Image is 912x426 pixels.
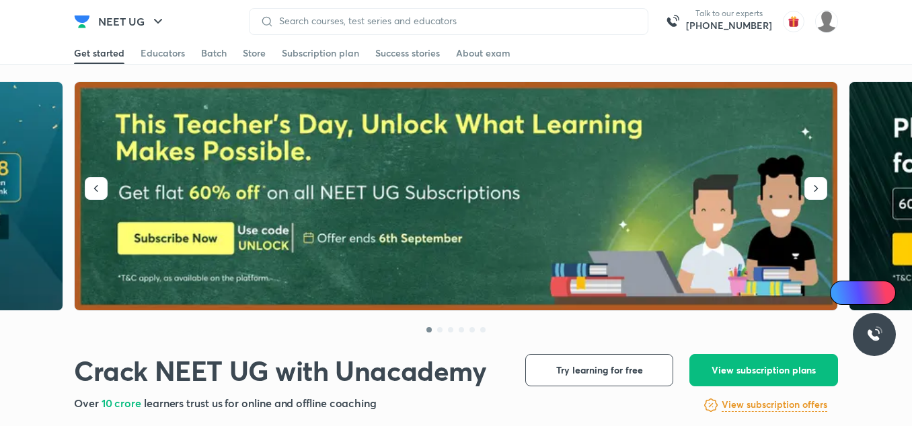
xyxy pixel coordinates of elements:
[243,46,266,60] div: Store
[659,8,686,35] img: call-us
[689,354,838,386] button: View subscription plans
[74,396,102,410] span: Over
[90,8,174,35] button: NEET UG
[282,46,359,60] div: Subscription plan
[243,42,266,64] a: Store
[838,287,849,298] img: Icon
[815,10,838,33] img: Mahi Singh
[274,15,637,26] input: Search courses, test series and educators
[74,42,124,64] a: Get started
[375,42,440,64] a: Success stories
[456,42,510,64] a: About exam
[852,287,888,298] span: Ai Doubts
[866,326,882,343] img: ttu
[686,8,772,19] p: Talk to our experts
[201,42,227,64] a: Batch
[141,46,185,60] div: Educators
[74,46,124,60] div: Get started
[375,46,440,60] div: Success stories
[102,396,144,410] span: 10 crore
[556,363,643,377] span: Try learning for free
[141,42,185,64] a: Educators
[456,46,510,60] div: About exam
[722,397,827,413] a: View subscription offers
[830,281,896,305] a: Ai Doubts
[74,354,487,387] h1: Crack NEET UG with Unacademy
[525,354,673,386] button: Try learning for free
[282,42,359,64] a: Subscription plan
[686,19,772,32] a: [PHONE_NUMBER]
[722,398,827,412] h6: View subscription offers
[74,13,90,30] img: Company Logo
[201,46,227,60] div: Batch
[712,363,816,377] span: View subscription plans
[783,11,804,32] img: avatar
[144,396,377,410] span: learners trust us for online and offline coaching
